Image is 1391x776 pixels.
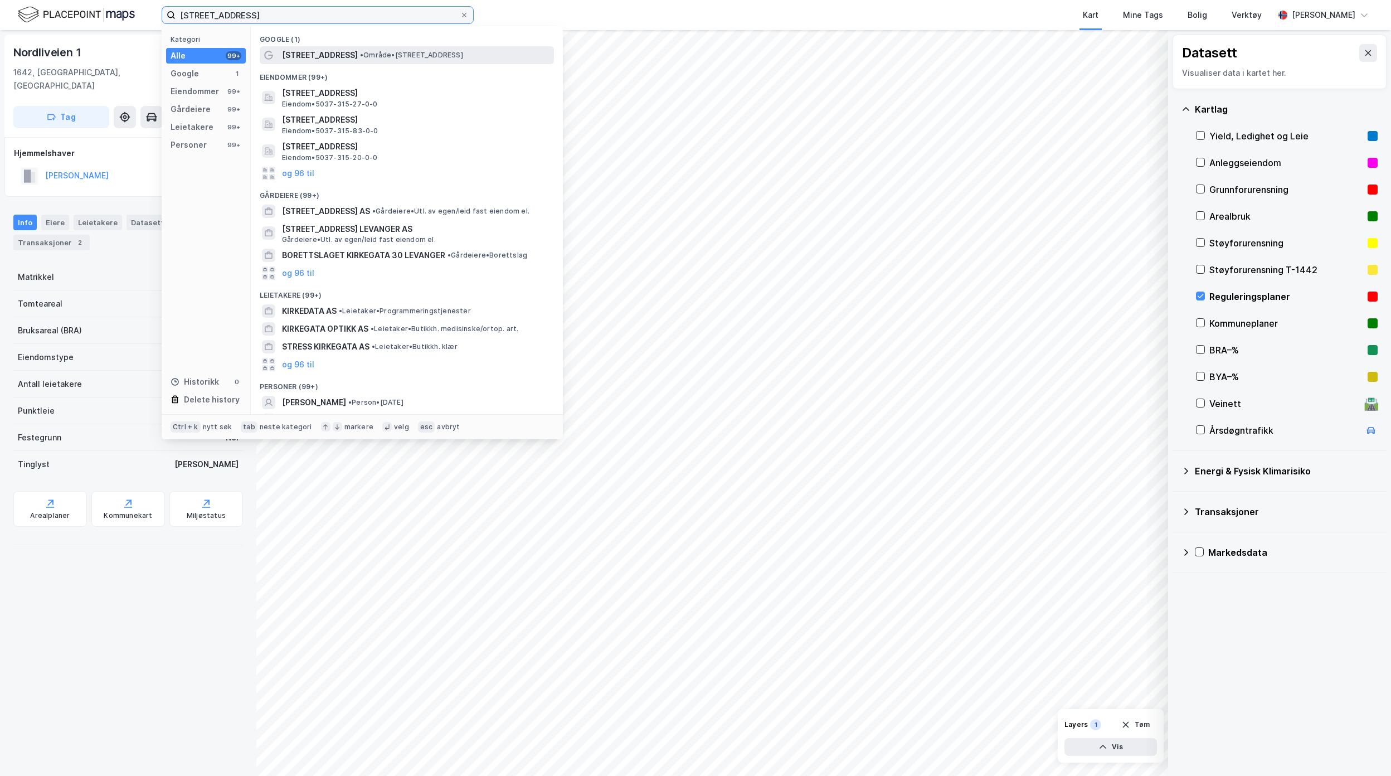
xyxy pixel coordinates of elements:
div: Matrikkel [18,270,54,284]
span: • [371,324,374,333]
div: Eiendommer (99+) [251,64,563,84]
span: Gårdeiere • Borettslag [448,251,527,260]
div: Kategori [171,35,246,43]
div: 99+ [226,51,241,60]
span: • [360,51,363,59]
div: Kartlag [1195,103,1378,116]
div: Markedsdata [1208,546,1378,559]
span: Leietaker • Programmeringstjenester [339,307,471,316]
span: [STREET_ADDRESS] [282,113,549,127]
div: 99+ [226,87,241,96]
div: 1 [232,69,241,78]
button: og 96 til [282,167,314,180]
div: Datasett [1182,44,1237,62]
span: Eiendom • 5037-315-83-0-0 [282,127,378,135]
input: Søk på adresse, matrikkel, gårdeiere, leietakere eller personer [176,7,460,23]
div: Leietakere [171,120,213,134]
span: • [372,342,375,351]
div: 🛣️ [1364,396,1379,411]
span: Område • [STREET_ADDRESS] [360,51,463,60]
div: Visualiser data i kartet her. [1182,66,1377,80]
div: Historikk [171,375,219,389]
div: Reguleringsplaner [1209,290,1363,303]
span: • [372,207,376,215]
span: [STREET_ADDRESS] [282,140,549,153]
span: KIRKEDATA AS [282,304,337,318]
div: Støyforurensning T-1442 [1209,263,1363,277]
div: Verktøy [1232,8,1262,22]
div: Kontrollprogram for chat [1335,722,1391,776]
div: Leietakere (99+) [251,282,563,302]
div: Alle [171,49,186,62]
div: Hjemmelshaver [14,147,242,160]
button: Vis [1064,738,1157,756]
div: Tinglyst [18,458,50,471]
div: Kommunekart [104,511,152,520]
div: Energi & Fysisk Klimarisiko [1195,464,1378,478]
div: Grunnforurensning [1209,183,1363,196]
div: Google [171,67,199,80]
div: [PERSON_NAME] [1292,8,1355,22]
div: esc [418,421,435,433]
div: Gårdeiere [171,103,211,116]
div: Arealplaner [30,511,70,520]
div: tab [241,421,257,433]
iframe: Chat Widget [1335,722,1391,776]
div: 99+ [226,105,241,114]
span: [PERSON_NAME] [282,396,346,409]
div: Veinett [1209,397,1360,410]
div: Bruksareal (BRA) [18,324,82,337]
button: Tøm [1114,716,1157,734]
div: Gårdeiere (99+) [251,182,563,202]
div: Leietakere [74,215,122,230]
div: BYA–% [1209,370,1363,384]
div: Eiendomstype [18,351,74,364]
div: Årsdøgntrafikk [1209,424,1360,437]
div: 1642, [GEOGRAPHIC_DATA], [GEOGRAPHIC_DATA] [13,66,198,93]
div: Festegrunn [18,431,61,444]
span: KIRKEGATA OPTIKK AS [282,322,368,336]
div: neste kategori [260,423,312,431]
span: STRESS KIRKEGATA AS [282,340,369,353]
div: Transaksjoner [1195,505,1378,518]
span: [STREET_ADDRESS] AS [282,205,370,218]
span: Gårdeiere • Utl. av egen/leid fast eiendom el. [282,235,436,244]
button: og 96 til [282,266,314,280]
div: Antall leietakere [18,377,82,391]
span: Person • [DATE] [348,398,403,407]
div: Layers [1064,720,1088,729]
div: Støyforurensning [1209,236,1363,250]
span: [STREET_ADDRESS] [282,86,549,100]
div: Nordliveien 1 [13,43,83,61]
span: [STREET_ADDRESS] [282,48,358,62]
div: 99+ [226,123,241,132]
span: Eiendom • 5037-315-27-0-0 [282,100,378,109]
div: 0 [232,377,241,386]
div: Personer [171,138,207,152]
div: nytt søk [203,423,232,431]
span: • [448,251,451,259]
span: [STREET_ADDRESS] LEVANGER AS [282,222,549,236]
div: Google (1) [251,26,563,46]
div: Kart [1083,8,1098,22]
div: Datasett [127,215,168,230]
div: [PERSON_NAME] [174,458,239,471]
div: 99+ [226,140,241,149]
div: Arealbruk [1209,210,1363,223]
span: BORETTSLAGET KIRKEGATA 30 LEVANGER [282,249,445,262]
div: Mine Tags [1123,8,1163,22]
span: • [339,307,342,315]
img: logo.f888ab2527a4732fd821a326f86c7f29.svg [18,5,135,25]
div: velg [394,423,409,431]
div: Info [13,215,37,230]
span: Eiendom • 5037-315-20-0-0 [282,153,378,162]
button: og 96 til [282,358,314,371]
div: avbryt [437,423,460,431]
div: Yield, Ledighet og Leie [1209,129,1363,143]
div: Anleggseiendom [1209,156,1363,169]
div: Ctrl + k [171,421,201,433]
div: Bolig [1188,8,1207,22]
div: Delete history [184,393,240,406]
button: Tag [13,106,109,128]
div: Kommuneplaner [1209,317,1363,330]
